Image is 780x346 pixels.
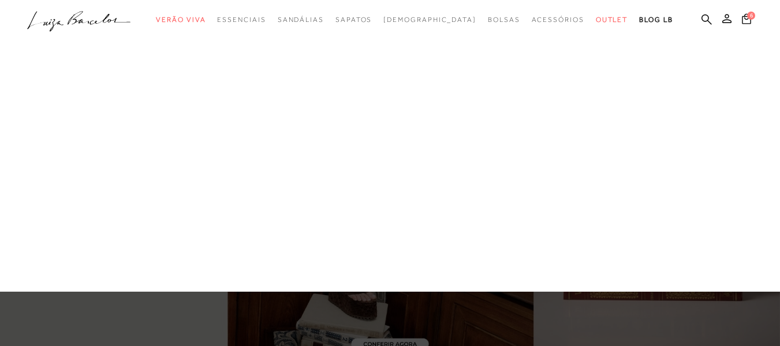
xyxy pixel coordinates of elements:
span: Sapatos [335,16,372,24]
span: [DEMOGRAPHIC_DATA] [383,16,476,24]
a: categoryNavScreenReaderText [488,9,520,31]
a: categoryNavScreenReaderText [596,9,628,31]
span: 6 [747,12,755,20]
span: Acessórios [532,16,584,24]
span: Essenciais [217,16,266,24]
span: Outlet [596,16,628,24]
a: categoryNavScreenReaderText [156,9,206,31]
a: noSubCategoriesText [383,9,476,31]
span: Sandálias [278,16,324,24]
a: categoryNavScreenReaderText [278,9,324,31]
span: BLOG LB [639,16,673,24]
span: Verão Viva [156,16,206,24]
a: categoryNavScreenReaderText [217,9,266,31]
button: 6 [738,13,755,28]
a: categoryNavScreenReaderText [335,9,372,31]
span: Bolsas [488,16,520,24]
a: categoryNavScreenReaderText [532,9,584,31]
a: BLOG LB [639,9,673,31]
